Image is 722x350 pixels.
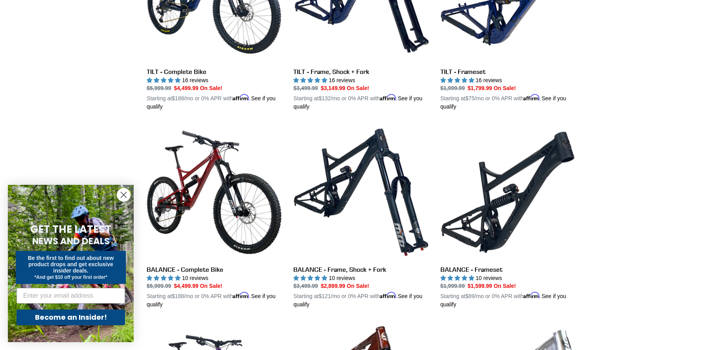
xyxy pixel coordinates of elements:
span: *And get $10 off your first order* [34,274,107,280]
span: NEWS AND DEALS [32,235,110,247]
span: GET THE LATEST [30,222,111,236]
span: Be the first to find out about new product drops and get exclusive insider deals. [28,255,114,274]
button: Become an Insider! [17,309,125,325]
button: Close dialog [117,188,131,202]
input: Enter your email address [17,288,125,304]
